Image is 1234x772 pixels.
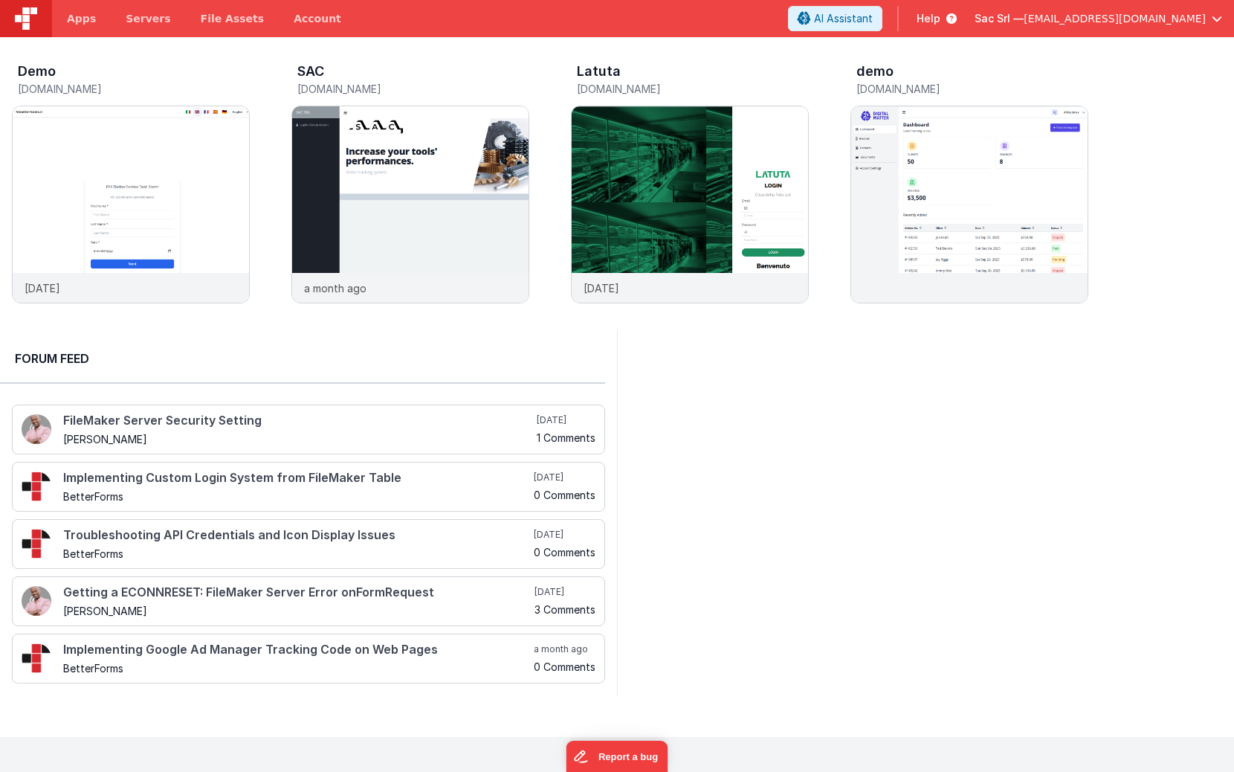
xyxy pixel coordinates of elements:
[126,11,170,26] span: Servers
[566,741,668,772] iframe: Marker.io feedback button
[63,586,532,599] h4: Getting a ECONNRESET: FileMaker Server Error onFormRequest
[18,83,250,94] h5: [DOMAIN_NAME]
[63,548,531,559] h5: BetterForms
[63,414,534,428] h4: FileMaker Server Security Setting
[63,643,531,657] h4: Implementing Google Ad Manager Tracking Code on Web Pages
[534,661,595,672] h5: 0 Comments
[18,64,56,79] h3: Demo
[537,432,595,443] h5: 1 Comments
[12,576,605,626] a: Getting a ECONNRESET: FileMaker Server Error onFormRequest [PERSON_NAME] [DATE] 3 Comments
[577,64,621,79] h3: Latuta
[12,519,605,569] a: Troubleshooting API Credentials and Icon Display Issues BetterForms [DATE] 0 Comments
[63,434,534,445] h5: [PERSON_NAME]
[975,11,1222,26] button: Sac Srl — [EMAIL_ADDRESS][DOMAIN_NAME]
[534,547,595,558] h5: 0 Comments
[584,280,619,296] p: [DATE]
[975,11,1024,26] span: Sac Srl —
[22,586,51,616] img: 411_2.png
[15,350,590,367] h2: Forum Feed
[1024,11,1206,26] span: [EMAIL_ADDRESS][DOMAIN_NAME]
[22,472,51,501] img: 295_2.png
[63,491,531,502] h5: BetterForms
[22,414,51,444] img: 411_2.png
[814,11,873,26] span: AI Assistant
[63,605,532,617] h5: [PERSON_NAME]
[534,529,595,541] h5: [DATE]
[577,83,809,94] h5: [DOMAIN_NAME]
[856,83,1088,94] h5: [DOMAIN_NAME]
[534,586,595,598] h5: [DATE]
[534,489,595,501] h5: 0 Comments
[12,634,605,683] a: Implementing Google Ad Manager Tracking Code on Web Pages BetterForms a month ago 0 Comments
[22,529,51,559] img: 295_2.png
[534,472,595,483] h5: [DATE]
[67,11,96,26] span: Apps
[534,643,595,655] h5: a month ago
[917,11,940,26] span: Help
[22,643,51,673] img: 295_2.png
[534,604,595,615] h5: 3 Comments
[63,472,531,485] h4: Implementing Custom Login System from FileMaker Table
[788,6,882,31] button: AI Assistant
[537,414,595,426] h5: [DATE]
[12,405,605,454] a: FileMaker Server Security Setting [PERSON_NAME] [DATE] 1 Comments
[63,529,531,542] h4: Troubleshooting API Credentials and Icon Display Issues
[297,83,529,94] h5: [DOMAIN_NAME]
[297,64,324,79] h3: SAC
[304,280,366,296] p: a month ago
[63,663,531,674] h5: BetterForms
[856,64,894,79] h3: demo
[201,11,265,26] span: File Assets
[12,462,605,512] a: Implementing Custom Login System from FileMaker Table BetterForms [DATE] 0 Comments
